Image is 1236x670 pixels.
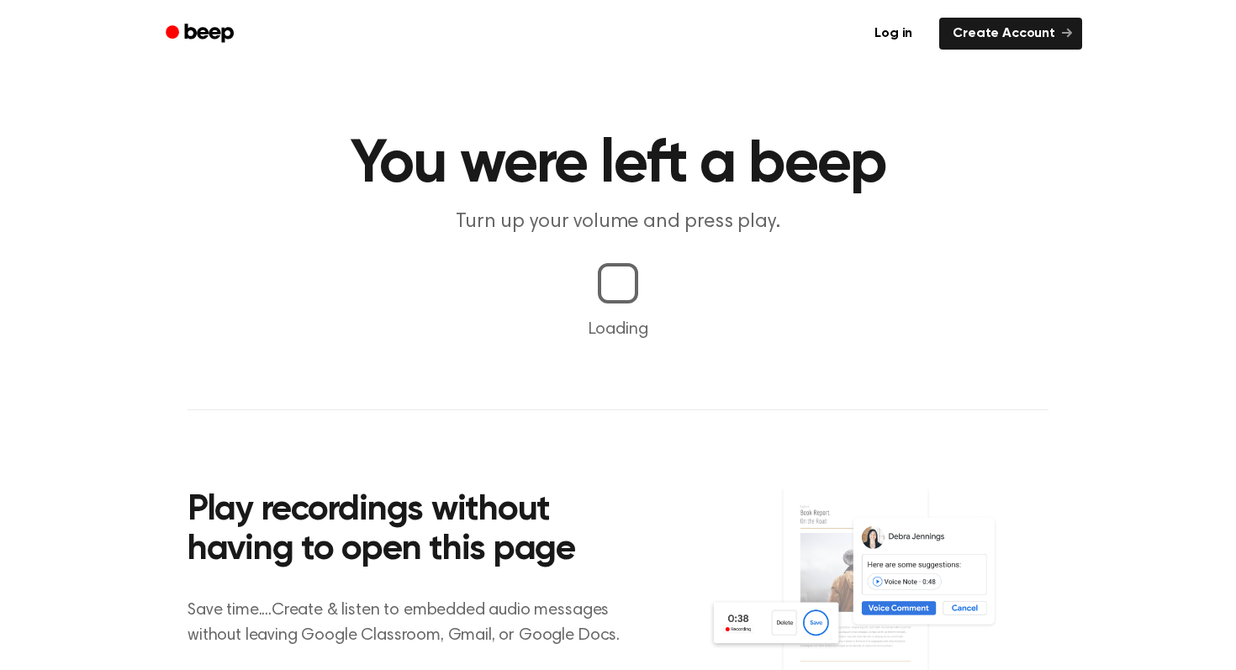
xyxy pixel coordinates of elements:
[20,317,1216,342] p: Loading
[939,18,1082,50] a: Create Account
[295,208,941,236] p: Turn up your volume and press play.
[188,135,1048,195] h1: You were left a beep
[858,14,929,53] a: Log in
[188,598,641,648] p: Save time....Create & listen to embedded audio messages without leaving Google Classroom, Gmail, ...
[154,18,249,50] a: Beep
[188,491,641,571] h2: Play recordings without having to open this page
